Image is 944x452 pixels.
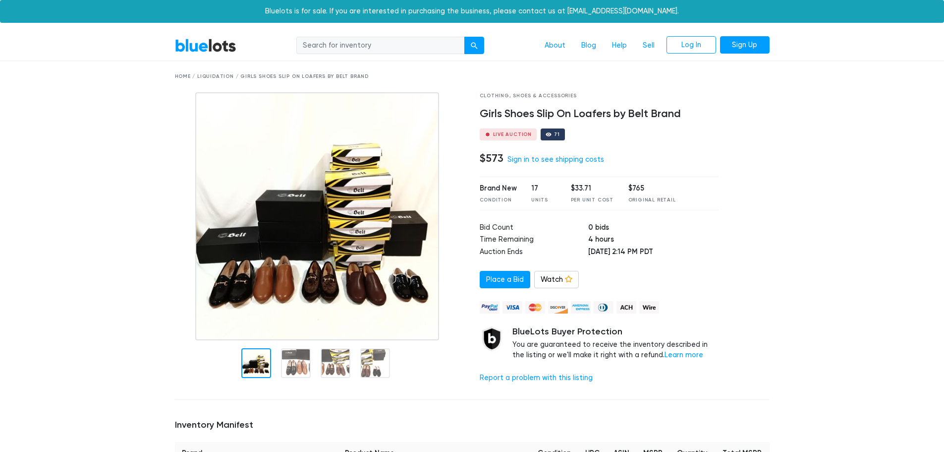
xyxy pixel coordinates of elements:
img: 316de9c1-30fe-44d8-b5e8-6aa96623711c-1755197284.jpg [195,92,439,340]
div: Home / Liquidation / Girls Shoes Slip On Loafers by Belt Brand [175,73,770,80]
td: Auction Ends [480,247,588,259]
a: Blog [573,36,604,55]
div: Clothing, Shoes & Accessories [480,92,719,100]
a: Sell [635,36,663,55]
td: 4 hours [588,234,719,247]
div: Condition [480,196,517,204]
div: Live Auction [493,132,532,137]
img: american_express-ae2a9f97a040b4b41f6397f7637041a5861d5f99d0716c09922aba4e24c8547d.png [571,301,591,314]
a: Report a problem with this listing [480,374,593,382]
img: diners_club-c48f30131b33b1bb0e5d0e2dbd43a8bea4cb12cb2961413e2f4250e06c020426.png [594,301,613,314]
a: BlueLots [175,38,236,53]
div: $765 [628,183,676,194]
h4: Girls Shoes Slip On Loafers by Belt Brand [480,108,719,121]
a: Watch [534,271,579,289]
img: paypal_credit-80455e56f6e1299e8d57f40c0dcee7b8cd4ae79b9eccbfc37e2480457ba36de9.png [480,301,500,314]
img: wire-908396882fe19aaaffefbd8e17b12f2f29708bd78693273c0e28e3a24408487f.png [639,301,659,314]
img: mastercard-42073d1d8d11d6635de4c079ffdb20a4f30a903dc55d1612383a1b395dd17f39.png [525,301,545,314]
a: Sign Up [720,36,770,54]
h5: BlueLots Buyer Protection [512,326,719,337]
div: Original Retail [628,196,676,204]
td: Bid Count [480,222,588,235]
a: Log In [666,36,716,54]
input: Search for inventory [296,37,465,55]
img: discover-82be18ecfda2d062aad2762c1ca80e2d36a4073d45c9e0ffae68cd515fbd3d32.png [548,301,568,314]
div: Per Unit Cost [571,196,613,204]
img: visa-79caf175f036a155110d1892330093d4c38f53c55c9ec9e2c3a54a56571784bb.png [502,301,522,314]
td: [DATE] 2:14 PM PDT [588,247,719,259]
div: Brand New [480,183,517,194]
a: Place a Bid [480,271,530,289]
div: You are guaranteed to receive the inventory described in the listing or we'll make it right with ... [512,326,719,361]
a: About [537,36,573,55]
a: Learn more [665,351,703,359]
h5: Inventory Manifest [175,420,770,431]
td: 0 bids [588,222,719,235]
div: Units [531,196,556,204]
img: ach-b7992fed28a4f97f893c574229be66187b9afb3f1a8d16a4691d3d3140a8ab00.png [616,301,636,314]
h4: $573 [480,152,503,165]
div: $33.71 [571,183,613,194]
td: Time Remaining [480,234,588,247]
div: 71 [554,132,560,137]
img: buyer_protection_shield-3b65640a83011c7d3ede35a8e5a80bfdfaa6a97447f0071c1475b91a4b0b3d01.png [480,326,504,351]
div: 17 [531,183,556,194]
a: Sign in to see shipping costs [507,155,604,164]
a: Help [604,36,635,55]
